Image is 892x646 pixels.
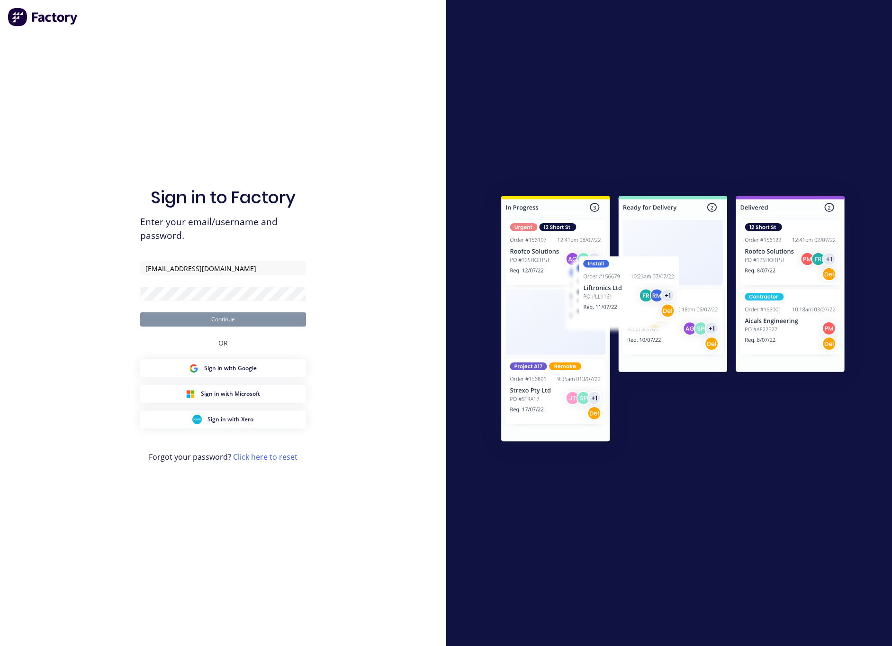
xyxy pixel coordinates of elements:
[140,359,306,377] button: Google Sign inSign in with Google
[140,385,306,403] button: Microsoft Sign inSign in with Microsoft
[186,389,195,399] img: Microsoft Sign in
[201,390,260,398] span: Sign in with Microsoft
[140,410,306,428] button: Xero Sign inSign in with Xero
[8,8,79,27] img: Factory
[480,177,865,464] img: Sign in
[233,452,297,462] a: Click here to reset
[218,327,228,359] div: OR
[140,312,306,327] button: Continue
[149,451,297,463] span: Forgot your password?
[192,415,202,424] img: Xero Sign in
[140,261,306,275] input: Email/Username
[140,215,306,243] span: Enter your email/username and password.
[151,187,296,208] h1: Sign in to Factory
[204,364,257,373] span: Sign in with Google
[207,415,253,424] span: Sign in with Xero
[189,364,198,373] img: Google Sign in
